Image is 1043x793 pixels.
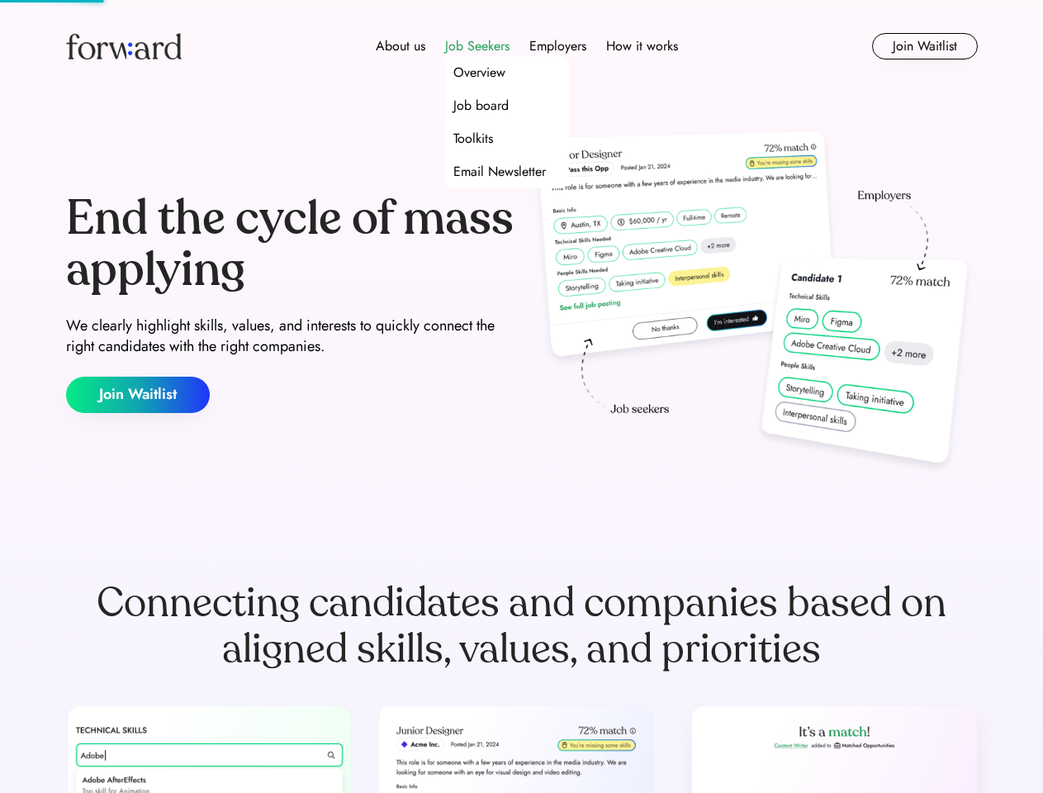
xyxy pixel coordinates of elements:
[66,33,182,59] img: Forward logo
[453,162,546,182] div: Email Newsletter
[872,33,978,59] button: Join Waitlist
[453,63,505,83] div: Overview
[66,377,210,413] button: Join Waitlist
[66,316,515,357] div: We clearly highlight skills, values, and interests to quickly connect the right candidates with t...
[606,36,678,56] div: How it works
[529,36,586,56] div: Employers
[453,129,493,149] div: Toolkits
[376,36,425,56] div: About us
[66,193,515,295] div: End the cycle of mass applying
[445,36,510,56] div: Job Seekers
[66,580,978,672] div: Connecting candidates and companies based on aligned skills, values, and priorities
[453,96,509,116] div: Job board
[529,126,978,481] img: hero-image.png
